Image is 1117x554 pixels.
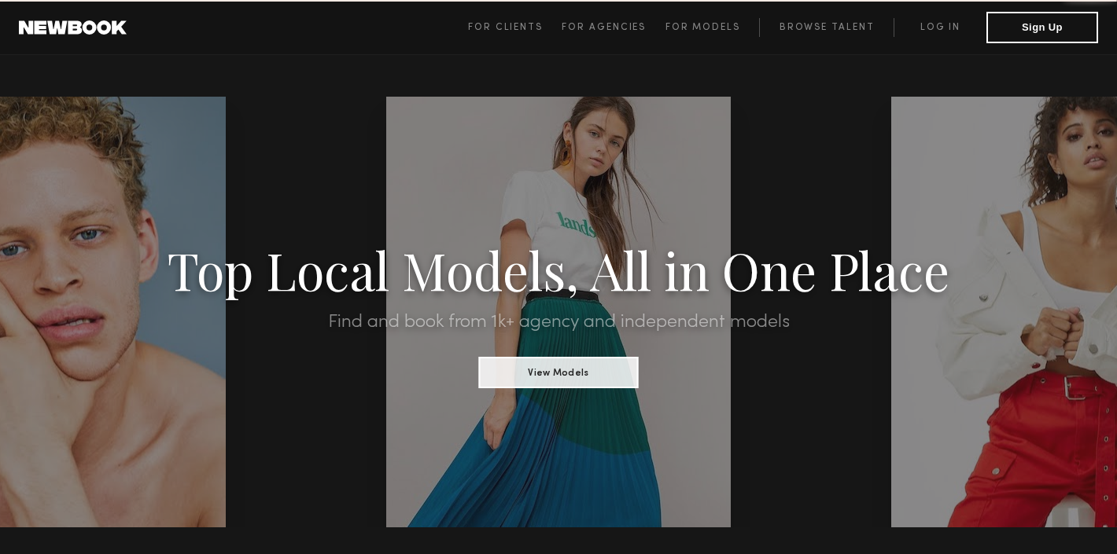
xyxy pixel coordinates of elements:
[665,18,760,37] a: For Models
[894,18,986,37] a: Log in
[479,357,639,388] button: View Models
[468,18,562,37] a: For Clients
[986,12,1098,43] button: Sign Up
[665,23,740,32] span: For Models
[479,362,639,380] a: View Models
[84,245,1034,294] h1: Top Local Models, All in One Place
[468,23,543,32] span: For Clients
[562,18,665,37] a: For Agencies
[759,18,894,37] a: Browse Talent
[84,313,1034,332] h2: Find and book from 1k+ agency and independent models
[562,23,646,32] span: For Agencies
